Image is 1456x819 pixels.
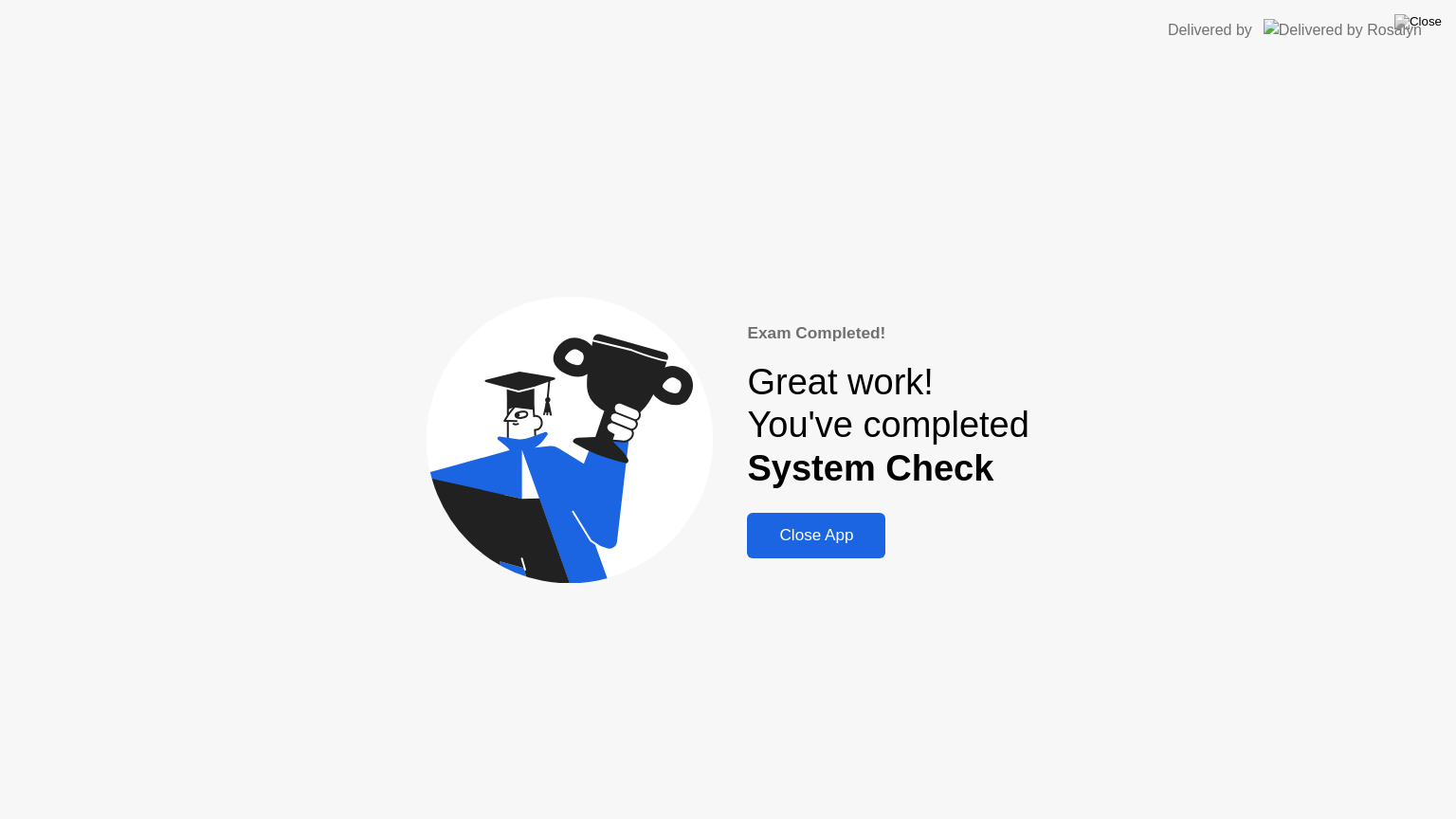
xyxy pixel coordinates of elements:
[747,513,885,558] button: Close App
[1394,14,1442,29] img: Close
[747,321,1028,346] div: Exam Completed!
[753,526,880,545] div: Close App
[1264,19,1422,41] img: Delivered by Rosalyn
[1168,19,1252,42] div: Delivered by
[747,361,1028,491] div: Great work! You've completed
[747,448,993,488] b: System Check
